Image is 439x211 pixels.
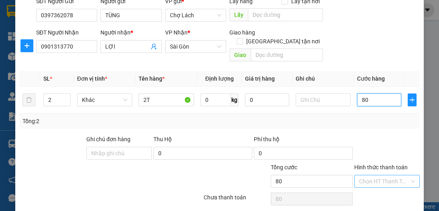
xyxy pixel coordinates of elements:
input: Ghi Chú [296,93,351,106]
span: Tên hàng [139,75,165,82]
input: Dọc đường [248,8,323,21]
div: Chưa thanh toán [203,193,270,207]
span: Lấy [229,8,248,21]
span: Tổng cước [271,164,297,170]
input: 0 [245,93,289,106]
label: Hình thức thanh toán [354,164,408,170]
input: Ghi chú đơn hàng [86,147,152,160]
label: Ghi chú đơn hàng [86,136,131,142]
span: SL [43,75,50,82]
span: Cước hàng [357,75,385,82]
span: Giao hàng [229,29,255,36]
div: Tổng: 2 [22,117,170,126]
span: Giá trị hàng [245,75,275,82]
span: Đơn vị tính [77,75,107,82]
span: kg [231,93,239,106]
span: [GEOGRAPHIC_DATA] tận nơi [243,37,323,46]
div: Người nhận [100,28,161,37]
input: VD: Bàn, Ghế [139,93,194,106]
span: plus [408,97,416,103]
span: VP Nhận [165,29,188,36]
span: Giao [229,49,251,61]
span: user-add [151,43,157,50]
th: Ghi chú [292,71,354,87]
button: plus [408,93,417,106]
button: plus [20,39,33,52]
span: Sài Gòn [170,41,221,53]
span: plus [21,43,33,49]
span: Định lượng [205,75,234,82]
input: Dọc đường [251,49,323,61]
span: Thu Hộ [153,136,172,142]
div: Phí thu hộ [254,135,353,147]
div: SĐT Người Nhận [36,28,97,37]
button: delete [22,93,35,106]
span: Khác [82,94,127,106]
span: Chợ Lách [170,9,221,21]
